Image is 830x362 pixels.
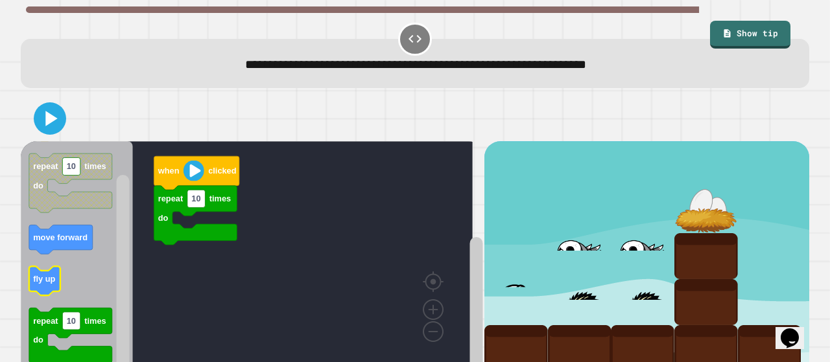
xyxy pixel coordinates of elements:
[84,316,106,326] text: times
[33,275,55,284] text: fly up
[158,194,184,204] text: repeat
[33,316,58,326] text: repeat
[33,233,88,243] text: move forward
[158,213,169,223] text: do
[33,335,43,345] text: do
[33,181,43,191] text: do
[776,310,817,349] iframe: chat widget
[191,194,200,204] text: 10
[208,166,236,176] text: clicked
[158,166,180,176] text: when
[67,316,76,326] text: 10
[209,194,231,204] text: times
[84,162,106,172] text: times
[33,162,58,172] text: repeat
[67,162,76,172] text: 10
[710,21,790,49] a: Show tip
